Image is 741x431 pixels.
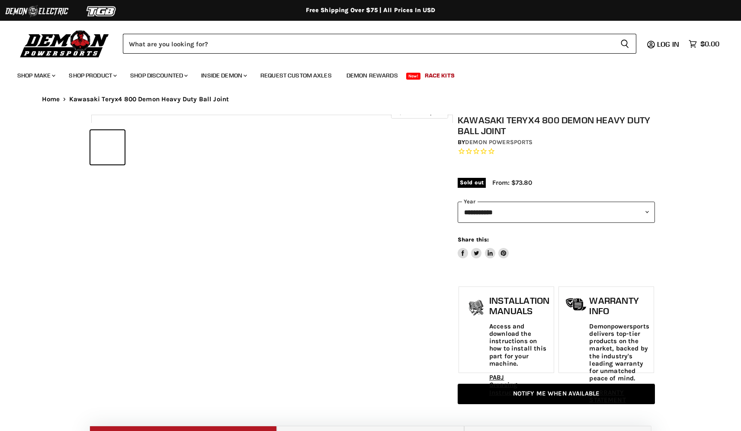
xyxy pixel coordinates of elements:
h1: Installation Manuals [489,296,549,316]
div: by [458,138,655,147]
h1: Kawasaki Teryx4 800 Demon Heavy Duty Ball Joint [458,115,655,136]
a: Request Custom Axles [254,67,338,84]
input: Search [123,34,613,54]
a: Inside Demon [195,67,252,84]
a: Shop Make [11,67,61,84]
a: Demon Rewards [340,67,404,84]
span: From: $73.80 [492,179,532,187]
a: Log in [653,40,684,48]
span: Share this: [458,236,489,243]
a: Race Kits [418,67,461,84]
span: New! [406,73,421,80]
a: Shop Product [62,67,122,84]
aside: Share this: [458,236,509,259]
a: $0.00 [684,38,724,50]
span: Kawasaki Teryx4 800 Demon Heavy Duty Ball Joint [69,96,229,103]
img: install_manual-icon.png [465,298,487,319]
a: Shop Discounted [124,67,193,84]
span: Sold out [458,178,486,187]
img: Demon Powersports [17,28,112,59]
nav: Breadcrumbs [25,96,717,103]
a: WARRANTY STATEMENT [589,389,626,404]
span: $0.00 [700,40,719,48]
a: Demon Powersports [465,138,532,146]
a: Notify Me When Available [458,384,655,404]
span: Click to expand [395,109,443,116]
div: Free Shipping Over $75 | All Prices In USD [25,6,717,14]
p: Access and download the instructions on how to install this part for your machine. [489,323,549,368]
select: year [458,202,655,223]
img: warranty-icon.png [565,298,587,311]
a: Home [42,96,60,103]
form: Product [123,34,636,54]
p: Demonpowersports delivers top-tier products on the market, backed by the industry's leading warra... [589,323,649,383]
span: Log in [657,40,679,48]
ul: Main menu [11,63,717,84]
span: Rated 0.0 out of 5 stars 0 reviews [458,147,655,156]
h1: Warranty Info [589,296,649,316]
img: TGB Logo 2 [69,3,134,19]
img: Demon Electric Logo 2 [4,3,69,19]
button: IMAGE thumbnail [90,130,125,164]
a: PABJ Greasing Instructions [489,374,528,396]
button: Search [613,34,636,54]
